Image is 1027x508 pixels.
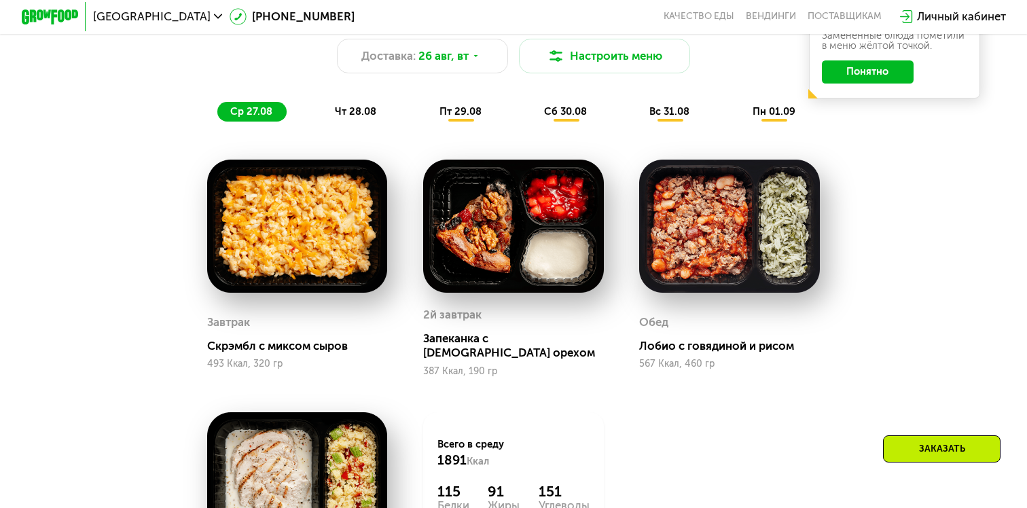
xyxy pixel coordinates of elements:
[207,339,399,353] div: Скрэмбл с миксом сыров
[437,437,590,469] div: Всего в среду
[488,483,520,500] div: 91
[361,48,416,65] span: Доставка:
[437,452,467,468] span: 1891
[753,105,795,117] span: пн 01.09
[207,312,250,333] div: Завтрак
[439,105,482,117] span: пт 29.08
[418,48,469,65] span: 26 авг, вт
[423,304,482,326] div: 2й завтрак
[822,60,914,84] button: Понятно
[639,339,831,353] div: Лобио с говядиной и рисом
[664,11,734,22] a: Качество еды
[883,435,1001,462] div: Заказать
[423,331,615,360] div: Запеканка с [DEMOGRAPHIC_DATA] орехом
[207,359,388,369] div: 493 Ккал, 320 гр
[639,312,668,333] div: Обед
[822,31,967,50] div: Заменённые блюда пометили в меню жёлтой точкой.
[423,366,604,377] div: 387 Ккал, 190 гр
[335,105,376,117] span: чт 28.08
[808,11,882,22] div: поставщикам
[917,8,1006,25] div: Личный кабинет
[467,455,489,467] span: Ккал
[93,11,211,22] span: [GEOGRAPHIC_DATA]
[230,105,272,117] span: ср 27.08
[639,359,820,369] div: 567 Ккал, 460 гр
[519,39,690,73] button: Настроить меню
[437,483,469,500] div: 115
[649,105,689,117] span: вс 31.08
[539,483,590,500] div: 151
[746,11,796,22] a: Вендинги
[544,105,587,117] span: сб 30.08
[230,8,355,25] a: [PHONE_NUMBER]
